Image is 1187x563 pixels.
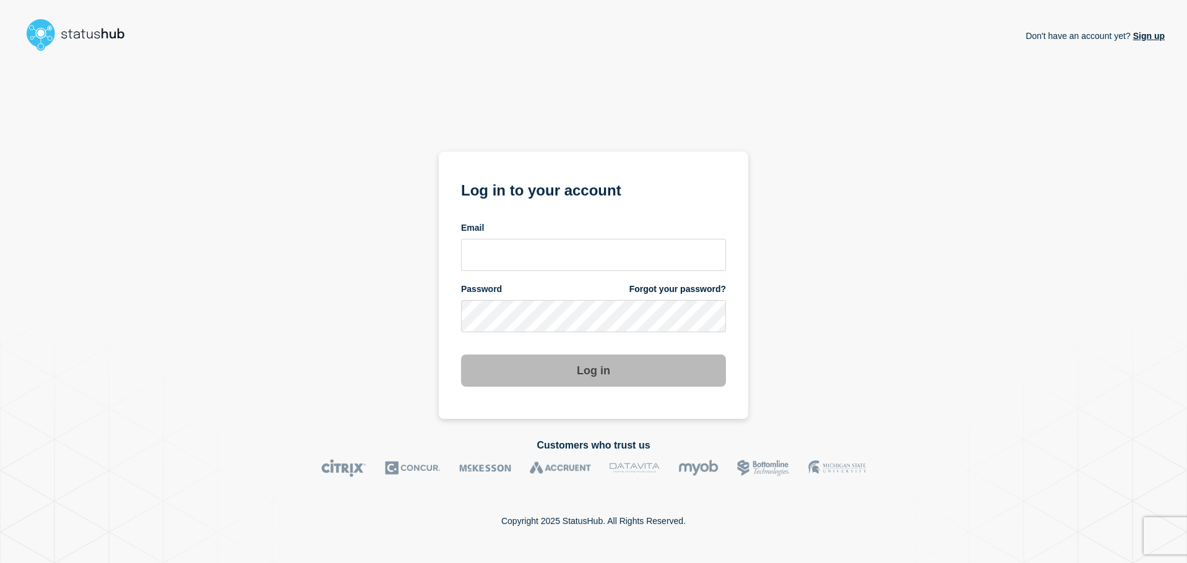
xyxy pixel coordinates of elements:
[530,459,591,477] img: Accruent logo
[22,15,140,54] img: StatusHub logo
[501,516,686,526] p: Copyright 2025 StatusHub. All Rights Reserved.
[461,283,502,295] span: Password
[737,459,790,477] img: Bottomline logo
[610,459,660,477] img: DataVita logo
[808,459,866,477] img: MSU logo
[1025,21,1165,51] p: Don't have an account yet?
[461,222,484,234] span: Email
[459,459,511,477] img: McKesson logo
[321,459,366,477] img: Citrix logo
[461,300,726,332] input: password input
[461,178,726,200] h1: Log in to your account
[461,239,726,271] input: email input
[385,459,441,477] img: Concur logo
[678,459,719,477] img: myob logo
[461,355,726,387] button: Log in
[1131,31,1165,41] a: Sign up
[22,440,1165,451] h2: Customers who trust us
[629,283,726,295] a: Forgot your password?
